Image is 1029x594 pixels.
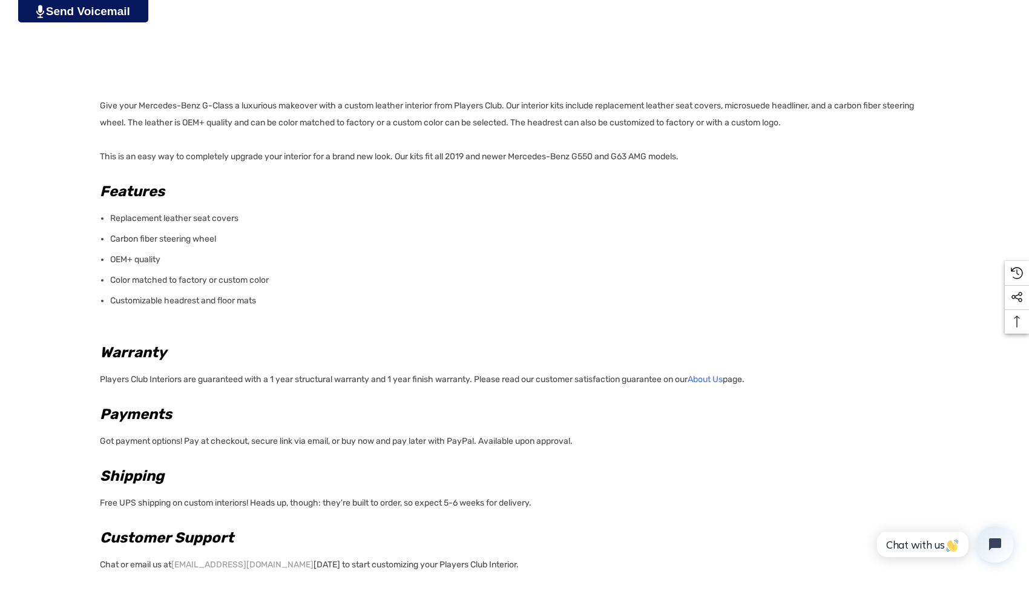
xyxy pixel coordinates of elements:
img: PjwhLS0gR2VuZXJhdG9yOiBHcmF2aXQuaW8gLS0+PHN2ZyB4bWxucz0iaHR0cDovL3d3dy53My5vcmcvMjAwMC9zdmciIHhtb... [36,5,44,18]
h2: Warranty [100,342,922,363]
p: Chat or email us at [DATE] to start customizing your Players Club Interior. [100,553,922,573]
iframe: Tidio Chat [864,516,1024,573]
a: [EMAIL_ADDRESS][DOMAIN_NAME] [171,556,314,573]
h2: Payments [100,403,922,425]
svg: Social Media [1011,291,1023,303]
p: Got payment options! Pay at checkout, secure link via email, or buy now and pay later with PayPal... [100,429,922,450]
h2: Shipping [100,465,922,487]
li: Customizable headrest and floor mats [110,289,922,313]
h2: Customer Support [100,527,922,549]
p: Players Club Interiors are guaranteed with a 1 year structural warranty and 1 year finish warrant... [100,368,922,388]
a: About Us [688,371,723,388]
h2: Features [100,180,922,202]
p: Replacement leather seat covers [110,210,922,227]
p: Give your Mercedes-Benz G-Class a luxurious makeover with a custom leather interior from Players ... [100,97,922,165]
svg: Top [1005,315,1029,328]
p: Color matched to factory or custom color [110,272,922,289]
svg: Recently Viewed [1011,267,1023,279]
p: Carbon fiber steering wheel [110,231,922,248]
p: OEM+ quality [110,251,922,268]
p: Free UPS shipping on custom interiors! Heads up, though: they're built to order, so expect 5-6 we... [100,491,922,512]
